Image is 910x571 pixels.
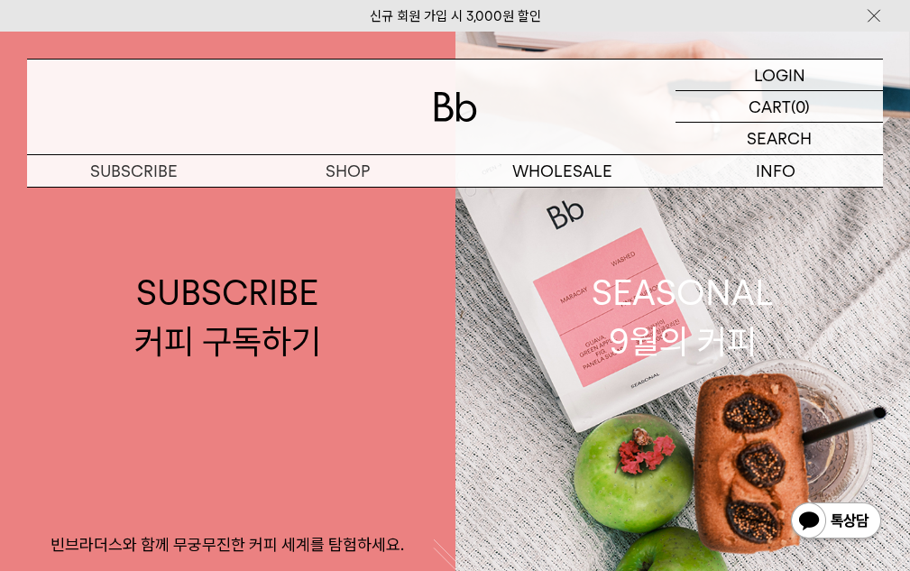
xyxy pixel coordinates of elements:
p: WHOLESALE [455,155,669,187]
img: 카카오톡 채널 1:1 채팅 버튼 [789,501,883,544]
p: CART [749,91,791,122]
div: SEASONAL 9월의 커피 [592,269,774,364]
p: LOGIN [754,60,805,90]
img: 로고 [434,92,477,122]
p: (0) [791,91,810,122]
div: SUBSCRIBE 커피 구독하기 [134,269,321,364]
p: SEARCH [747,123,812,154]
p: INFO [669,155,883,187]
a: 신규 회원 가입 시 3,000원 할인 [370,8,541,24]
a: SHOP [241,155,455,187]
a: LOGIN [676,60,883,91]
a: CART (0) [676,91,883,123]
a: SUBSCRIBE [27,155,241,187]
